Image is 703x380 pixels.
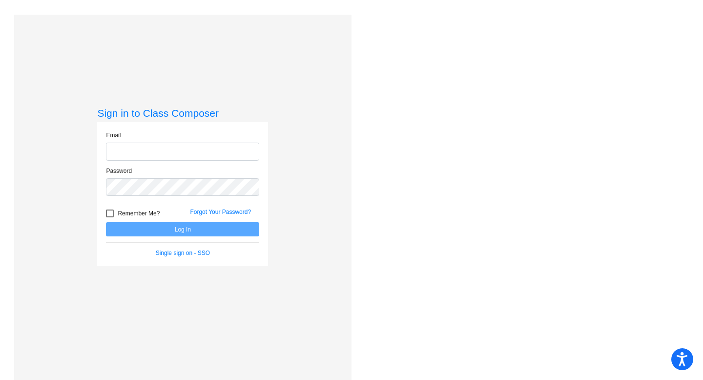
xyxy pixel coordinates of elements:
button: Log In [106,222,259,236]
h3: Sign in to Class Composer [97,107,268,119]
a: Forgot Your Password? [190,209,251,215]
a: Single sign on - SSO [156,250,210,256]
span: Remember Me? [118,208,160,219]
label: Email [106,131,121,140]
label: Password [106,167,132,175]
